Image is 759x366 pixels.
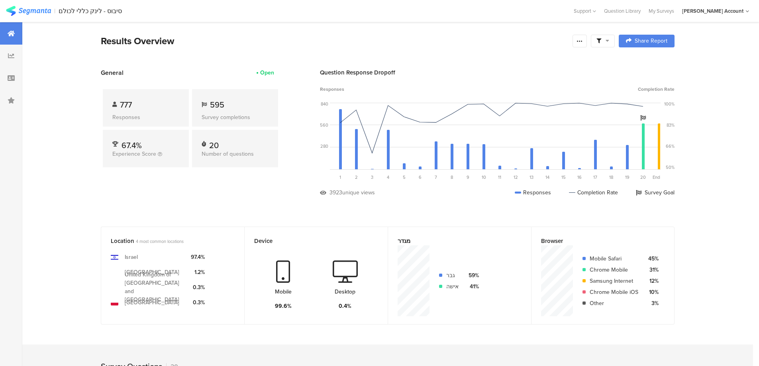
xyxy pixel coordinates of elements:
[664,101,675,107] div: 100%
[209,139,219,147] div: 20
[577,174,582,180] span: 16
[574,5,596,17] div: Support
[125,298,179,307] div: [GEOGRAPHIC_DATA]
[342,188,375,197] div: unique views
[590,299,638,307] div: Other
[645,266,659,274] div: 31%
[465,271,479,280] div: 59%
[446,282,459,291] div: אישה
[320,86,344,93] span: Responses
[640,115,646,121] i: Survey Goal
[125,253,138,261] div: Israel
[514,174,518,180] span: 12
[371,174,373,180] span: 3
[275,302,292,310] div: 99.6%
[569,188,618,197] div: Completion Rate
[482,174,486,180] span: 10
[590,288,638,296] div: Chrome Mobile iOS
[651,174,667,180] div: Ending
[125,268,179,276] div: [GEOGRAPHIC_DATA]
[202,113,269,121] div: Survey completions
[609,174,613,180] span: 18
[398,237,508,245] div: מגדר
[667,122,675,128] div: 83%
[112,150,156,158] span: Experience Score
[666,164,675,170] div: 50%
[191,253,205,261] div: 97.4%
[122,139,142,151] span: 67.4%
[419,174,422,180] span: 6
[645,7,678,15] a: My Surveys
[515,188,551,197] div: Responses
[403,174,406,180] span: 5
[101,68,124,77] span: General
[320,143,328,149] div: 280
[645,288,659,296] div: 10%
[125,270,184,304] div: United Kingdom of [GEOGRAPHIC_DATA] and [GEOGRAPHIC_DATA]
[210,99,224,111] span: 595
[254,237,365,245] div: Device
[435,174,437,180] span: 7
[635,38,667,44] span: Share Report
[329,188,342,197] div: 3923
[682,7,743,15] div: [PERSON_NAME] Account
[600,7,645,15] a: Question Library
[541,237,651,245] div: Browser
[636,188,675,197] div: Survey Goal
[625,174,630,180] span: 19
[320,122,328,128] div: 560
[638,86,675,93] span: Completion Rate
[561,174,566,180] span: 15
[202,150,254,158] span: Number of questions
[321,101,328,107] div: 840
[645,277,659,285] div: 12%
[339,174,341,180] span: 1
[101,34,569,48] div: Results Overview
[136,238,184,245] span: 4 most common locations
[590,277,638,285] div: Samsung Internet
[451,174,453,180] span: 8
[467,174,469,180] span: 9
[593,174,597,180] span: 17
[545,174,549,180] span: 14
[590,254,638,263] div: Mobile Safari
[335,288,355,296] div: Desktop
[387,174,389,180] span: 4
[111,237,222,245] div: Location
[530,174,533,180] span: 13
[666,143,675,149] div: 66%
[275,288,292,296] div: Mobile
[191,283,205,292] div: 0.3%
[191,268,205,276] div: 1.2%
[191,298,205,307] div: 0.3%
[54,6,55,16] div: |
[645,299,659,307] div: 3%
[6,6,51,16] img: segmanta logo
[640,174,646,180] span: 20
[446,271,459,280] div: גבר
[320,68,675,77] div: Question Response Dropoff
[498,174,501,180] span: 11
[120,99,132,111] span: 777
[59,7,122,15] div: סיבוס - לינק כללי לכולם
[355,174,358,180] span: 2
[465,282,479,291] div: 41%
[260,69,274,77] div: Open
[590,266,638,274] div: Chrome Mobile
[339,302,351,310] div: 0.4%
[645,254,659,263] div: 45%
[112,113,179,121] div: Responses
